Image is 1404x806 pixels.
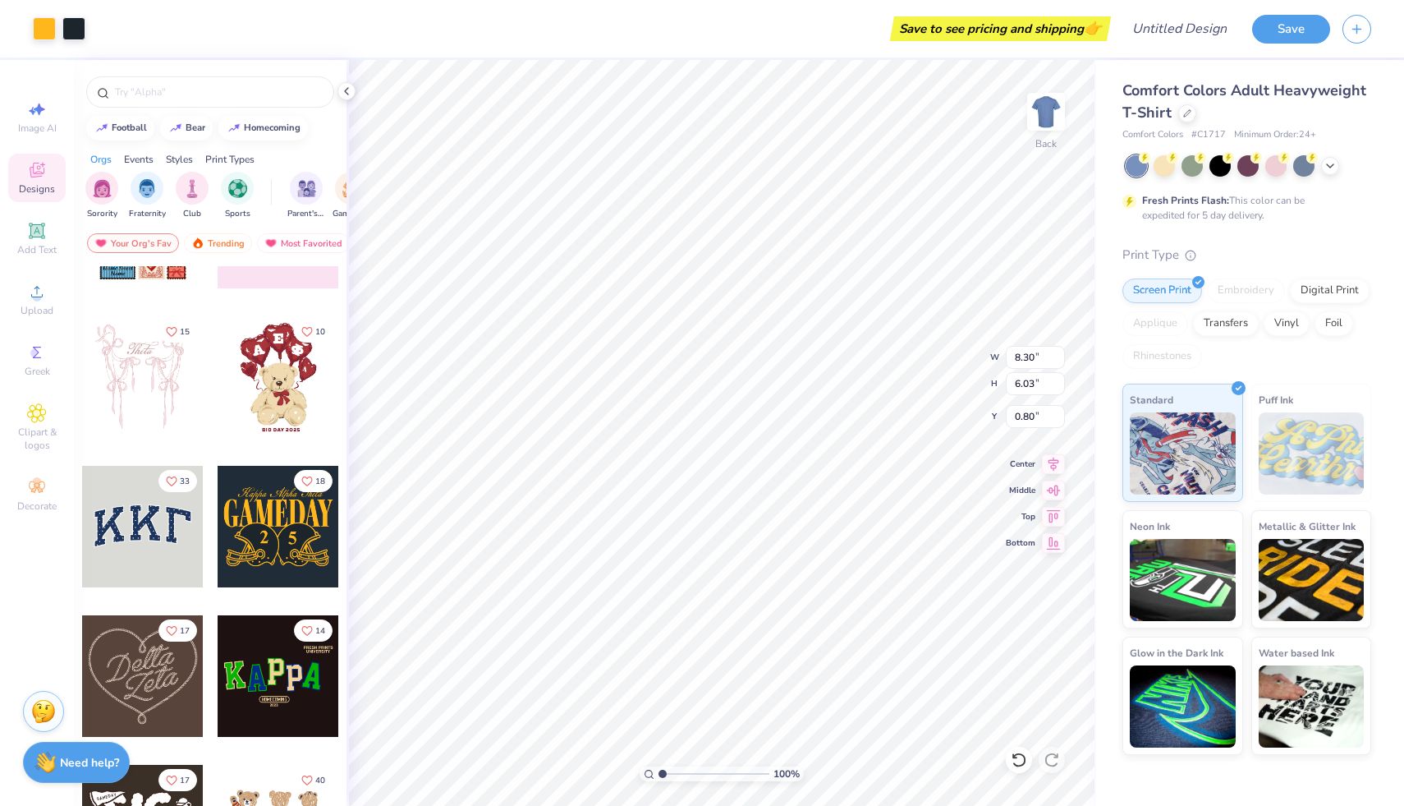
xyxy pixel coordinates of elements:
[294,320,333,343] button: Like
[1122,246,1371,265] div: Print Type
[158,320,197,343] button: Like
[294,619,333,642] button: Like
[158,470,197,492] button: Like
[1006,511,1035,523] span: Top
[1259,644,1334,661] span: Water based Ink
[180,776,190,785] span: 17
[1142,194,1229,207] strong: Fresh Prints Flash:
[294,470,333,492] button: Like
[1130,539,1236,621] img: Neon Ink
[176,172,209,220] div: filter for Club
[244,123,301,132] div: homecoming
[1207,279,1285,303] div: Embroidery
[1130,391,1173,408] span: Standard
[86,116,154,140] button: football
[773,767,800,781] span: 100 %
[1130,666,1236,748] img: Glow in the Dark Ink
[138,179,156,198] img: Fraternity Image
[1259,518,1356,535] span: Metallic & Glitter Ink
[17,243,57,256] span: Add Text
[87,233,179,253] div: Your Org's Fav
[19,182,55,196] span: Designs
[342,179,361,198] img: Game Day Image
[87,208,117,220] span: Sorority
[1084,18,1102,38] span: 👉
[1119,12,1240,45] input: Untitled Design
[18,122,57,135] span: Image AI
[227,123,241,133] img: trend_line.gif
[894,16,1107,41] div: Save to see pricing and shipping
[225,208,250,220] span: Sports
[90,152,112,167] div: Orgs
[21,304,53,317] span: Upload
[129,208,166,220] span: Fraternity
[60,755,119,771] strong: Need help?
[1122,344,1202,369] div: Rhinestones
[113,84,323,100] input: Try "Alpha"
[17,500,57,513] span: Decorate
[129,172,166,220] div: filter for Fraternity
[95,123,108,133] img: trend_line.gif
[191,237,204,249] img: trending.gif
[315,776,325,785] span: 40
[315,477,325,486] span: 18
[315,627,325,635] span: 14
[85,172,118,220] div: filter for Sorority
[169,123,182,133] img: trend_line.gif
[287,208,325,220] span: Parent's Weekend
[1259,539,1365,621] img: Metallic & Glitter Ink
[1315,311,1353,336] div: Foil
[25,365,50,378] span: Greek
[1130,412,1236,495] img: Standard
[1259,391,1293,408] span: Puff Ink
[1006,458,1035,470] span: Center
[287,172,325,220] button: filter button
[1193,311,1259,336] div: Transfers
[8,426,66,452] span: Clipart & logos
[333,172,370,220] button: filter button
[228,179,247,198] img: Sports Image
[221,172,254,220] div: filter for Sports
[287,172,325,220] div: filter for Parent's Weekend
[183,179,201,198] img: Club Image
[297,179,316,198] img: Parent's Weekend Image
[1030,95,1062,128] img: Back
[124,152,154,167] div: Events
[1006,537,1035,549] span: Bottom
[1122,279,1202,303] div: Screen Print
[184,233,252,253] div: Trending
[85,172,118,220] button: filter button
[129,172,166,220] button: filter button
[264,237,278,249] img: most_fav.gif
[218,116,308,140] button: homecoming
[1259,666,1365,748] img: Water based Ink
[1122,81,1366,122] span: Comfort Colors Adult Heavyweight T-Shirt
[1264,311,1310,336] div: Vinyl
[1130,644,1223,661] span: Glow in the Dark Ink
[94,237,108,249] img: most_fav.gif
[257,233,350,253] div: Most Favorited
[1290,279,1370,303] div: Digital Print
[1130,518,1170,535] span: Neon Ink
[1252,15,1330,44] button: Save
[1122,128,1183,142] span: Comfort Colors
[333,208,370,220] span: Game Day
[1142,193,1344,223] div: This color can be expedited for 5 day delivery.
[1259,412,1365,495] img: Puff Ink
[180,477,190,486] span: 33
[315,328,325,336] span: 10
[1035,136,1057,151] div: Back
[186,123,205,132] div: bear
[183,208,201,220] span: Club
[1122,311,1188,336] div: Applique
[158,619,197,642] button: Like
[1191,128,1226,142] span: # C1717
[160,116,213,140] button: bear
[294,769,333,791] button: Like
[205,152,255,167] div: Print Types
[180,627,190,635] span: 17
[1006,485,1035,496] span: Middle
[112,123,147,132] div: football
[1234,128,1316,142] span: Minimum Order: 24 +
[176,172,209,220] button: filter button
